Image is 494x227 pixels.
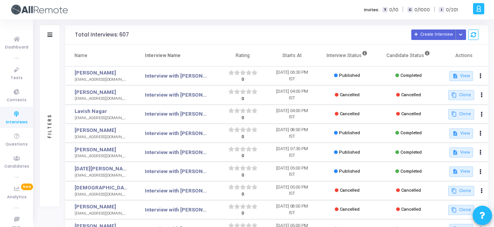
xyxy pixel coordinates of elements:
a: Interview with [PERSON_NAME] <> Senior Backend Engineer, Round 1 [145,187,207,195]
button: Clone [448,90,474,100]
td: [DATE] 08:00 PM IST [267,200,316,219]
a: Interview with [PERSON_NAME] <> Senior SDET/SDET, Round 1 [145,149,207,156]
div: [EMAIL_ADDRESS][DOMAIN_NAME] [75,115,128,121]
span: Dashboard [5,44,28,51]
div: Filters [46,83,53,168]
button: Clone [448,186,474,196]
a: [PERSON_NAME] [75,69,128,77]
mat-icon: content_copy [451,92,457,98]
a: Interview with [PERSON_NAME] <> Senior SDET/SDET, Round 1 [145,130,207,137]
th: Starts At [267,45,316,66]
a: Interview with [PERSON_NAME] <> Senior SDET/SDET, Round 2 [145,72,207,80]
a: [PERSON_NAME] [75,146,128,154]
span: Published [339,150,360,155]
span: Completed [400,130,422,135]
span: 0/1000 [414,7,430,13]
span: T [383,7,388,13]
div: [EMAIL_ADDRESS][DOMAIN_NAME] [75,173,128,178]
span: New [21,184,33,190]
span: Published [339,130,360,135]
td: [DATE] 04:00 PM IST [267,85,316,104]
span: Questions [5,141,28,148]
span: Cancelled [401,111,421,116]
div: 0 [228,191,257,198]
td: [DATE] 05:00 PM IST [267,162,316,181]
div: 0 [228,96,257,102]
div: [EMAIL_ADDRESS][DOMAIN_NAME] [75,192,128,198]
mat-icon: content_copy [451,111,457,117]
th: Actions [439,45,488,66]
span: C [407,7,412,13]
span: Cancelled [340,111,360,116]
div: [EMAIL_ADDRESS][DOMAIN_NAME] [75,153,128,159]
mat-icon: content_copy [451,207,457,213]
div: 0 [228,134,257,140]
div: 0 [228,115,257,121]
td: [DATE] 04:00 PM IST [267,105,316,124]
mat-icon: description [452,169,458,174]
td: [DATE] 05:00 PM IST [267,181,316,200]
span: | [434,5,435,14]
button: View [449,71,473,81]
img: logo [10,2,68,17]
span: Contests [7,97,26,104]
div: 0 [228,210,257,217]
th: Interview Name [136,45,218,66]
th: Candidate Status [378,45,439,66]
span: Candidates [4,163,29,170]
button: Clone [448,205,474,215]
span: Tests [10,75,23,81]
mat-icon: description [452,131,458,136]
label: Invites: [364,7,379,13]
span: 0/10 [389,7,398,13]
button: Clone [448,109,474,119]
th: Interview Status [317,45,378,66]
span: Analytics [7,194,26,201]
button: View [449,128,473,139]
a: Interview with [PERSON_NAME] <> Senior React Native Developer, Round 1 [145,110,207,118]
span: Interviews [6,119,28,126]
mat-icon: description [452,73,458,79]
div: [EMAIL_ADDRESS][DOMAIN_NAME] [75,96,128,102]
td: [DATE] 06:30 PM IST [267,66,316,85]
th: Name [65,45,136,66]
td: [DATE] 07:30 PM IST [267,143,316,162]
span: Cancelled [401,207,421,212]
td: [DATE] 08:00 PM IST [267,124,316,143]
button: View [449,147,473,158]
span: Cancelled [401,188,421,193]
span: Completed [400,73,422,78]
div: 0 [228,172,257,179]
span: Completed [400,169,422,174]
a: [PERSON_NAME] [75,203,128,211]
div: 0 [228,153,257,159]
button: View [449,166,473,177]
div: [EMAIL_ADDRESS][DOMAIN_NAME] [75,77,128,83]
a: [PERSON_NAME] [75,88,128,96]
a: [DATE][PERSON_NAME] [75,165,128,173]
a: Interview with [PERSON_NAME] <> Senior React Native Developer, Round 1 [145,91,207,99]
a: Interview with [PERSON_NAME] <> Senior Frontend Engineer - Round 1 [145,206,207,214]
span: | [402,5,404,14]
span: Cancelled [340,92,360,97]
a: [DEMOGRAPHIC_DATA][PERSON_NAME] [75,184,128,192]
a: Lavish Nagar [75,107,128,115]
span: Published [339,73,360,78]
span: Cancelled [340,207,360,212]
div: Total Interviews: 607 [75,32,129,38]
a: [PERSON_NAME] [75,126,128,134]
div: [EMAIL_ADDRESS][DOMAIN_NAME] [75,134,128,140]
span: I [439,7,444,13]
span: Completed [400,150,422,155]
th: Rating [218,45,267,66]
div: 0 [228,76,257,83]
div: Button group with nested dropdown [456,29,466,40]
div: [EMAIL_ADDRESS][DOMAIN_NAME] [75,211,128,217]
button: Create Interview [411,29,456,40]
span: 0/201 [446,7,458,13]
span: Published [339,169,360,174]
mat-icon: content_copy [451,188,457,194]
mat-icon: description [452,150,458,155]
span: Cancelled [340,188,360,193]
span: Cancelled [401,92,421,97]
